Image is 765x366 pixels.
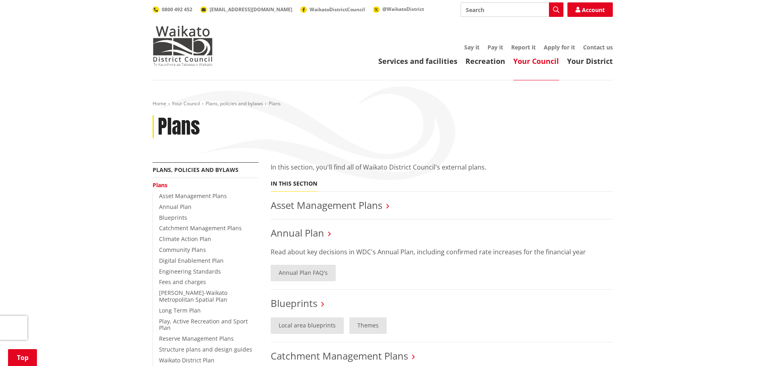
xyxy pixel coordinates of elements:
h1: Plans [158,115,200,139]
a: 0800 492 452 [153,6,192,13]
a: Community Plans [159,246,206,254]
a: Asset Management Plans [159,192,227,200]
a: Annual Plan FAQ's [271,265,336,281]
a: Your Council [513,56,559,66]
a: Annual Plan [159,203,192,211]
span: [EMAIL_ADDRESS][DOMAIN_NAME] [210,6,292,13]
span: 0800 492 452 [162,6,192,13]
a: Apply for it [544,43,575,51]
a: Structure plans and design guides [159,346,252,353]
a: Asset Management Plans [271,198,382,212]
a: Say it [464,43,479,51]
a: Your District [567,56,613,66]
a: Play, Active Recreation and Sport Plan [159,317,248,332]
a: Reserve Management Plans [159,335,234,342]
a: Services and facilities [378,56,457,66]
a: Pay it [488,43,503,51]
a: Plans, policies and bylaws [153,166,239,174]
a: Report it [511,43,536,51]
a: Blueprints [159,214,187,221]
nav: breadcrumb [153,100,613,107]
a: Climate Action Plan [159,235,211,243]
a: Home [153,100,166,107]
a: Annual Plan [271,226,324,239]
a: Local area blueprints [271,317,344,334]
a: [EMAIL_ADDRESS][DOMAIN_NAME] [200,6,292,13]
img: Waikato District Council - Te Kaunihera aa Takiwaa o Waikato [153,26,213,66]
span: Plans [269,100,281,107]
a: Account [567,2,613,17]
a: Catchment Management Plans [159,224,242,232]
a: Engineering Standards [159,268,221,275]
input: Search input [461,2,563,17]
a: Blueprints [271,296,317,310]
p: Read about key decisions in WDC's Annual Plan, including confirmed rate increases for the financi... [271,247,613,257]
a: Waikato District Plan [159,356,214,364]
a: Top [8,349,37,366]
span: @WaikatoDistrict [382,6,424,12]
a: Fees and charges [159,278,206,286]
span: WaikatoDistrictCouncil [310,6,365,13]
h5: In this section [271,180,317,187]
a: Themes [349,317,387,334]
a: Catchment Management Plans [271,349,408,362]
p: In this section, you'll find all of Waikato District Council's external plans. [271,162,613,172]
a: WaikatoDistrictCouncil [300,6,365,13]
a: Plans [153,181,167,189]
a: @WaikatoDistrict [373,6,424,12]
a: Plans, policies and bylaws [206,100,263,107]
a: Contact us [583,43,613,51]
a: Long Term Plan [159,307,201,314]
a: [PERSON_NAME]-Waikato Metropolitan Spatial Plan [159,289,227,303]
a: Your Council [172,100,200,107]
a: Recreation [465,56,505,66]
a: Digital Enablement Plan [159,257,224,264]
